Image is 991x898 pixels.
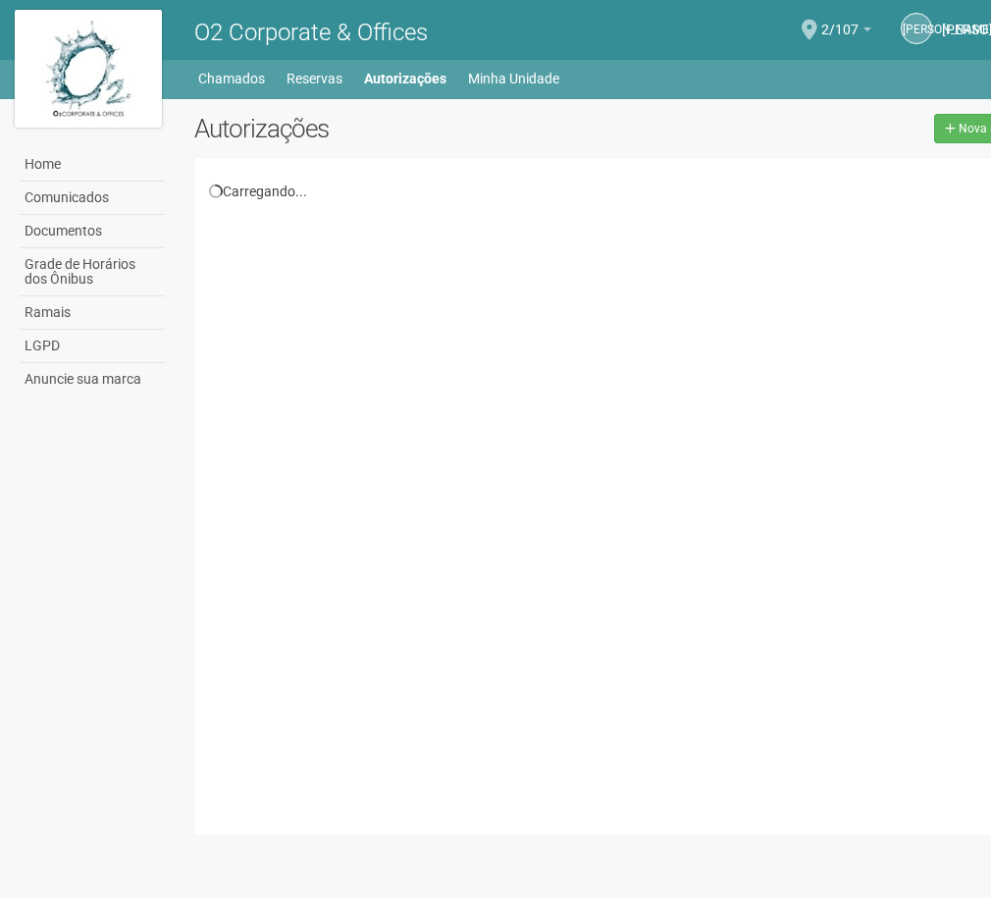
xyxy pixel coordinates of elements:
[20,215,165,248] a: Documentos
[821,25,871,40] a: 2/107
[15,10,162,128] img: logo.jpg
[901,13,932,44] a: [PERSON_NAME]
[287,65,342,92] a: Reservas
[468,65,559,92] a: Minha Unidade
[821,3,859,37] span: 2/107
[20,330,165,363] a: LGPD
[194,19,428,46] span: O2 Corporate & Offices
[20,248,165,296] a: Grade de Horários dos Ônibus
[20,148,165,182] a: Home
[20,296,165,330] a: Ramais
[198,65,265,92] a: Chamados
[20,363,165,396] a: Anuncie sua marca
[364,65,446,92] a: Autorizações
[194,114,614,143] h2: Autorizações
[20,182,165,215] a: Comunicados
